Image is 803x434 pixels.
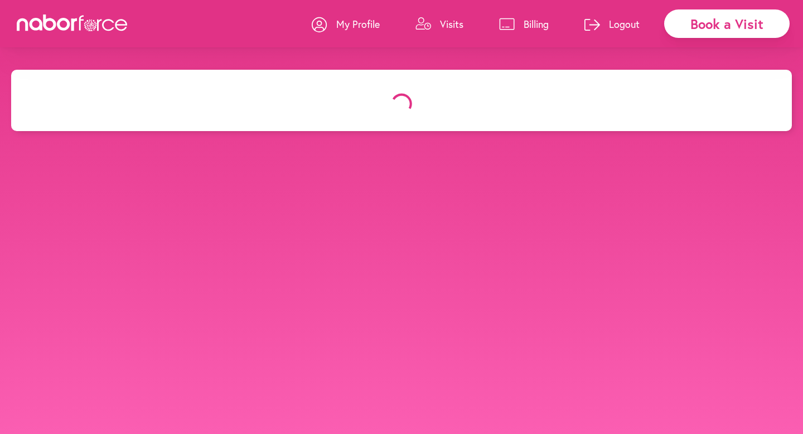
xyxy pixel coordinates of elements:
[609,17,640,31] p: Logout
[440,17,463,31] p: Visits
[664,9,790,38] div: Book a Visit
[336,17,380,31] p: My Profile
[312,7,380,41] a: My Profile
[415,7,463,41] a: Visits
[584,7,640,41] a: Logout
[499,7,549,41] a: Billing
[524,17,549,31] p: Billing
